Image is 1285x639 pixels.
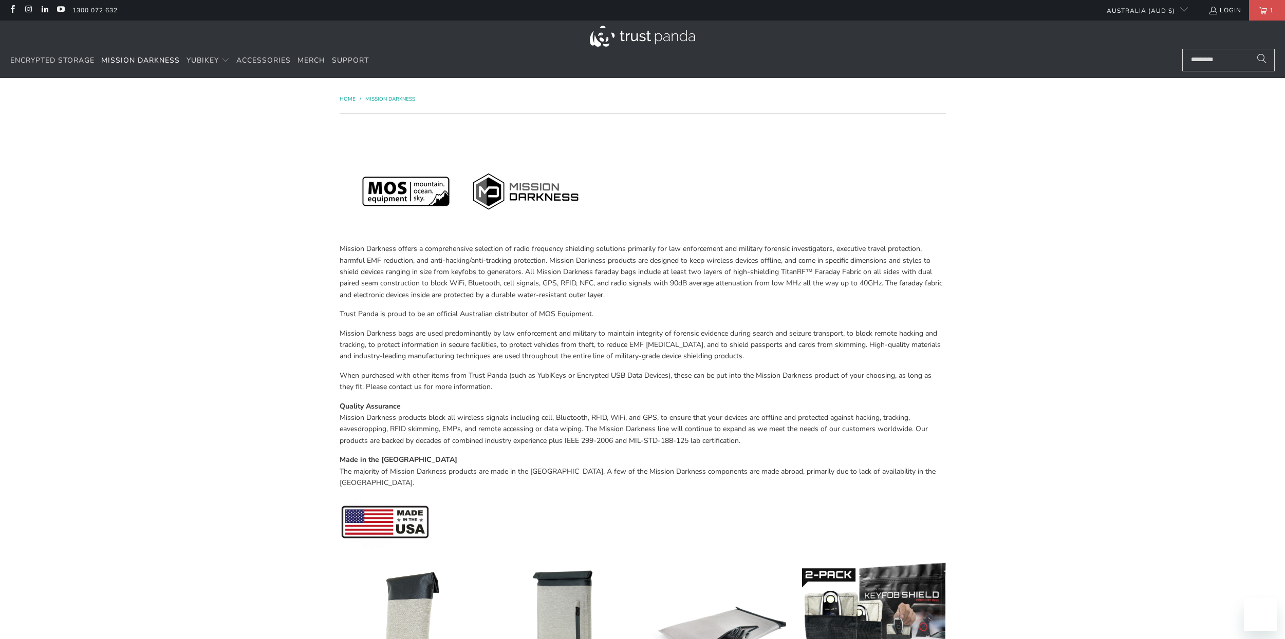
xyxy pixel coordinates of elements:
[1244,598,1277,631] iframe: Button to launch messaging window
[340,454,946,489] p: The majority of Mission Darkness products are made in the [GEOGRAPHIC_DATA]. A few of the Mission...
[360,95,361,103] span: /
[297,49,325,73] a: Merch
[340,308,946,320] p: Trust Panda is proud to be an official Australian distributor of MOS Equipment.
[187,49,230,73] summary: YubiKey
[340,455,457,464] strong: Made in the [GEOGRAPHIC_DATA]
[1182,49,1275,71] input: Search...
[236,49,291,73] a: Accessories
[101,49,180,73] a: Mission Darkness
[1208,5,1241,16] a: Login
[10,49,369,73] nav: Translation missing: en.navigation.header.main_nav
[10,55,95,65] span: Encrypted Storage
[340,401,401,411] strong: Quality Assurance
[297,55,325,65] span: Merch
[332,49,369,73] a: Support
[56,6,65,14] a: Trust Panda Australia on YouTube
[236,55,291,65] span: Accessories
[611,278,882,288] span: radio signals with 90dB average attenuation from low MHz all the way up to 40GHz
[40,6,49,14] a: Trust Panda Australia on LinkedIn
[8,6,16,14] a: Trust Panda Australia on Facebook
[332,55,369,65] span: Support
[24,6,32,14] a: Trust Panda Australia on Instagram
[101,55,180,65] span: Mission Darkness
[340,328,946,362] p: Mission Darkness bags are used predominantly by law enforcement and military to maintain integrit...
[340,401,946,447] p: Mission Darkness products block all wireless signals including cell, Bluetooth, RFID, WiFi, and G...
[340,370,946,393] p: When purchased with other items from Trust Panda (such as YubiKeys or Encrypted USB Data Devices)...
[72,5,118,16] a: 1300 072 632
[590,26,695,47] img: Trust Panda Australia
[365,95,415,103] a: Mission Darkness
[1249,49,1275,71] button: Search
[10,49,95,73] a: Encrypted Storage
[340,95,357,103] a: Home
[340,95,356,103] span: Home
[340,243,946,301] p: Mission Darkness offers a comprehensive selection of radio frequency shielding solutions primaril...
[187,55,219,65] span: YubiKey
